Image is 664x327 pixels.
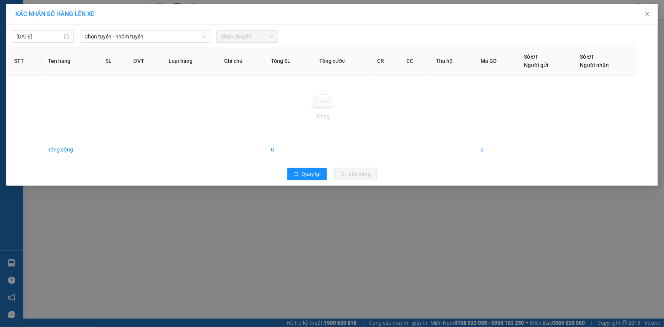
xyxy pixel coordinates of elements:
[400,46,430,76] th: CC
[16,32,62,41] input: 12/09/2025
[430,46,475,76] th: Thu hộ
[201,34,206,39] span: down
[475,139,518,160] td: 0
[524,54,538,60] span: Số ĐT
[127,46,162,76] th: ĐVT
[221,31,274,42] span: Chọn chuyến
[475,46,518,76] th: Mã GD
[14,112,631,121] div: Trống
[42,46,99,76] th: Tên hàng
[218,46,265,76] th: Ghi chú
[265,46,314,76] th: Tổng SL
[42,139,99,160] td: Tổng cộng
[334,168,377,180] button: uploadLên hàng
[644,11,650,17] span: close
[8,46,42,76] th: STT
[524,62,548,68] span: Người gửi
[162,46,218,76] th: Loại hàng
[371,46,400,76] th: CR
[84,31,205,42] span: Chọn tuyến - nhóm tuyến
[15,10,94,18] span: XÁC NHẬN SỐ HÀNG LÊN XE
[580,62,609,68] span: Người nhận
[293,171,299,177] span: rollback
[265,139,314,160] td: 0
[580,54,595,60] span: Số ĐT
[637,4,658,25] button: Close
[302,170,321,178] span: Quay lại
[287,168,327,180] button: rollbackQuay lại
[99,46,127,76] th: SL
[313,46,371,76] th: Tổng cước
